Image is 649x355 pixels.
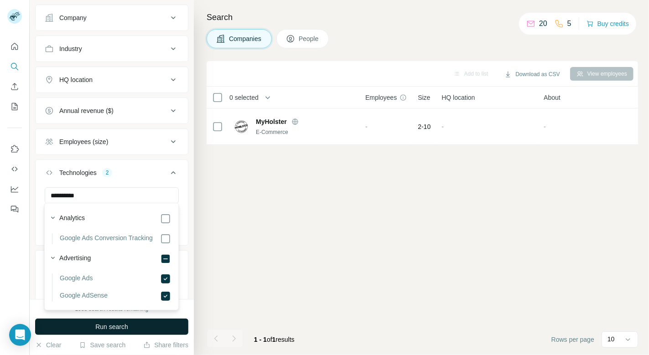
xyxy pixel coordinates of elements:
[229,93,259,102] span: 0 selected
[59,253,91,264] label: Advertising
[299,34,320,43] span: People
[35,319,188,335] button: Run search
[587,17,629,30] button: Buy credits
[365,93,397,102] span: Employees
[272,336,276,343] span: 1
[59,213,85,224] label: Analytics
[7,201,22,217] button: Feedback
[59,106,114,115] div: Annual revenue ($)
[143,340,188,350] button: Share filters
[567,18,571,29] p: 5
[36,7,188,29] button: Company
[79,340,125,350] button: Save search
[254,336,295,343] span: results
[35,340,61,350] button: Clear
[59,75,93,84] div: HQ location
[607,334,615,344] p: 10
[7,38,22,55] button: Quick start
[229,34,262,43] span: Companies
[36,100,188,122] button: Annual revenue ($)
[7,161,22,177] button: Use Surfe API
[59,44,82,53] div: Industry
[7,141,22,157] button: Use Surfe on LinkedIn
[207,11,638,24] h4: Search
[7,78,22,95] button: Enrich CSV
[539,18,547,29] p: 20
[418,93,430,102] span: Size
[254,336,267,343] span: 1 - 1
[102,169,113,177] div: 2
[544,93,561,102] span: About
[36,252,188,278] button: Keywords1
[7,58,22,75] button: Search
[256,117,287,126] span: MyHolster
[9,324,31,346] div: Open Intercom Messenger
[544,123,546,130] span: -
[60,291,108,302] label: Google AdSense
[7,181,22,197] button: Dashboard
[59,168,97,177] div: Technologies
[256,128,354,136] div: E-Commerce
[365,123,368,130] span: -
[59,13,87,22] div: Company
[551,335,594,344] span: Rows per page
[418,122,431,131] span: 2-10
[59,137,108,146] div: Employees (size)
[498,67,566,81] button: Download as CSV
[36,69,188,91] button: HQ location
[36,131,188,153] button: Employees (size)
[267,336,272,343] span: of
[441,93,475,102] span: HQ location
[36,162,188,187] button: Technologies2
[441,123,444,130] span: -
[60,233,153,244] label: Google Ads Conversion Tracking
[234,119,249,134] img: Logo of MyHolster
[95,322,128,331] span: Run search
[7,98,22,115] button: My lists
[36,38,188,60] button: Industry
[60,273,93,284] label: Google Ads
